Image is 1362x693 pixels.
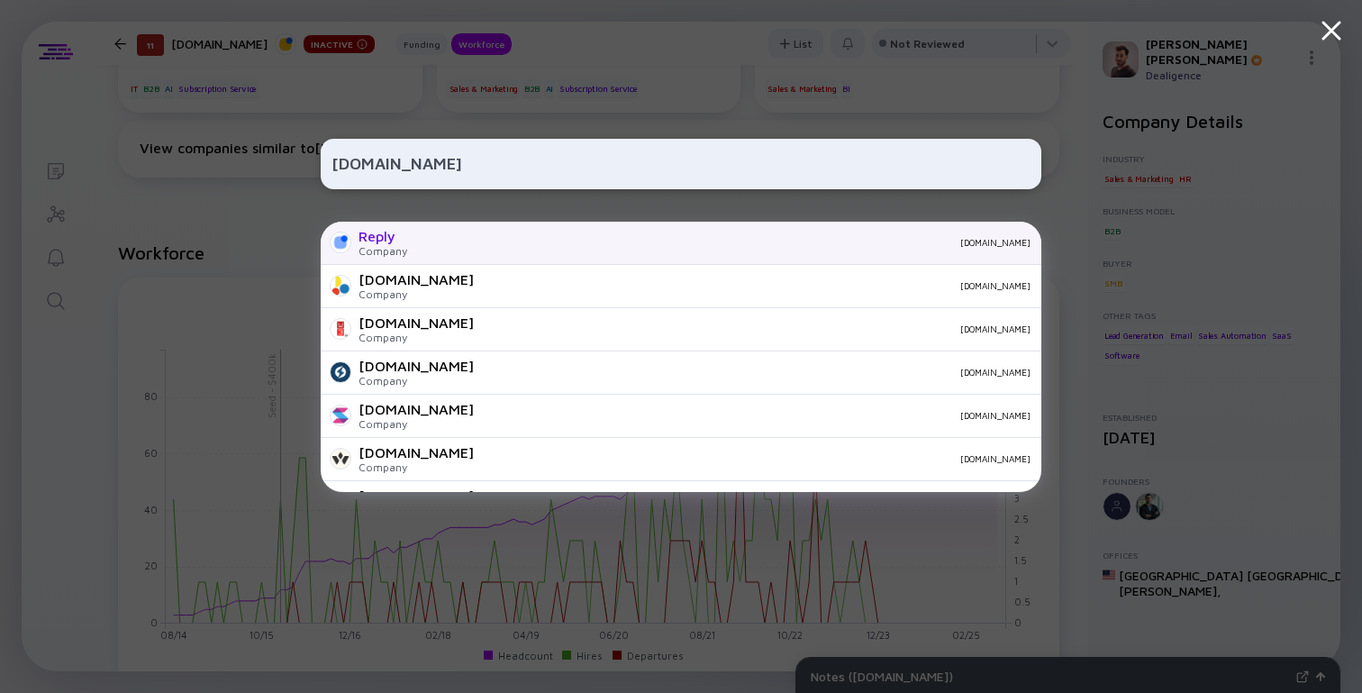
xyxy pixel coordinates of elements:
div: [DOMAIN_NAME] [488,367,1031,378]
div: Company [359,287,474,301]
div: Company [359,244,407,258]
div: [DOMAIN_NAME] [359,444,474,460]
div: [DOMAIN_NAME] [359,271,474,287]
div: [DOMAIN_NAME] [359,488,474,504]
div: Company [359,417,474,431]
div: [DOMAIN_NAME] [359,315,474,331]
div: [DOMAIN_NAME] [488,324,1031,334]
div: [DOMAIN_NAME] [359,358,474,374]
div: [DOMAIN_NAME] [488,453,1031,464]
div: Company [359,331,474,344]
div: [DOMAIN_NAME] [422,237,1031,248]
div: Reply [359,228,407,244]
input: Search Company or Investor... [331,148,1031,180]
div: [DOMAIN_NAME] [488,280,1031,291]
div: Company [359,374,474,388]
div: [DOMAIN_NAME] [488,410,1031,421]
div: Company [359,460,474,474]
div: [DOMAIN_NAME] [359,401,474,417]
